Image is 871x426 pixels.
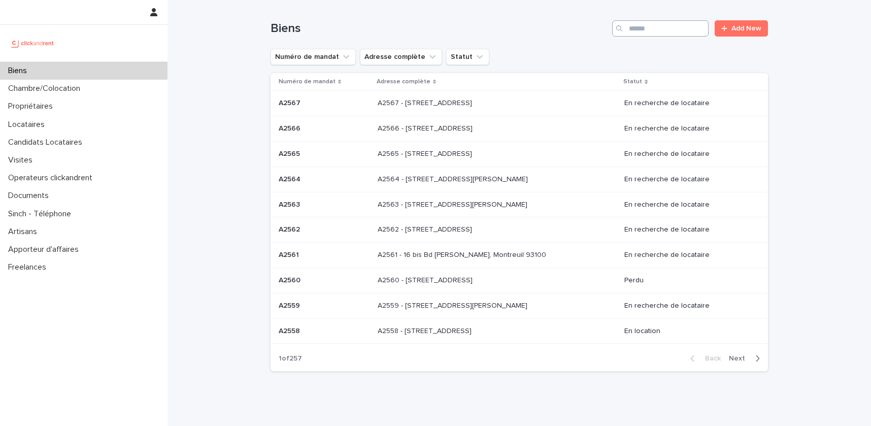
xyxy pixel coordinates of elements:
[4,102,61,111] p: Propriétaires
[378,325,474,336] p: A2558 - [STREET_ADDRESS]
[4,155,41,165] p: Visites
[378,199,529,209] p: A2563 - 781 Avenue de Monsieur Teste, Montpellier 34070
[624,99,752,108] p: En recherche de locataire
[279,199,302,209] p: A2563
[378,300,529,310] p: A2559 - [STREET_ADDRESS][PERSON_NAME]
[378,97,474,108] p: A2567 - [STREET_ADDRESS]
[271,49,356,65] button: Numéro de mandat
[624,175,752,184] p: En recherche de locataire
[279,300,302,310] p: A2559
[4,138,90,147] p: Candidats Locataires
[271,346,310,371] p: 1 of 257
[624,302,752,310] p: En recherche de locataire
[378,122,475,133] p: A2566 - [STREET_ADDRESS]
[624,124,752,133] p: En recherche de locataire
[377,76,430,87] p: Adresse complète
[612,20,709,37] input: Search
[729,355,751,362] span: Next
[623,76,642,87] p: Statut
[378,223,474,234] p: A2562 - [STREET_ADDRESS]
[271,217,768,243] tr: A2562A2562 A2562 - [STREET_ADDRESS]A2562 - [STREET_ADDRESS] En recherche de locataire
[271,243,768,268] tr: A2561A2561 A2561 - 16 bis Bd [PERSON_NAME], Montreuil 93100A2561 - 16 bis Bd [PERSON_NAME], Montr...
[271,318,768,344] tr: A2558A2558 A2558 - [STREET_ADDRESS]A2558 - [STREET_ADDRESS] En location
[271,91,768,116] tr: A2567A2567 A2567 - [STREET_ADDRESS]A2567 - [STREET_ADDRESS] En recherche de locataire
[279,97,303,108] p: A2567
[446,49,489,65] button: Statut
[378,274,475,285] p: A2560 - [STREET_ADDRESS]
[271,268,768,293] tr: A2560A2560 A2560 - [STREET_ADDRESS]A2560 - [STREET_ADDRESS] Perdu
[279,325,302,336] p: A2558
[699,355,721,362] span: Back
[4,263,54,272] p: Freelances
[279,148,302,158] p: A2565
[624,201,752,209] p: En recherche de locataire
[271,192,768,217] tr: A2563A2563 A2563 - [STREET_ADDRESS][PERSON_NAME]A2563 - [STREET_ADDRESS][PERSON_NAME] En recherch...
[4,227,45,237] p: Artisans
[279,173,303,184] p: A2564
[271,293,768,318] tr: A2559A2559 A2559 - [STREET_ADDRESS][PERSON_NAME]A2559 - [STREET_ADDRESS][PERSON_NAME] En recherch...
[682,354,725,363] button: Back
[624,150,752,158] p: En recherche de locataire
[279,76,336,87] p: Numéro de mandat
[4,173,100,183] p: Operateurs clickandrent
[715,20,768,37] a: Add New
[624,276,752,285] p: Perdu
[279,122,303,133] p: A2566
[279,223,302,234] p: A2562
[725,354,768,363] button: Next
[378,148,474,158] p: A2565 - [STREET_ADDRESS]
[4,66,35,76] p: Biens
[271,141,768,167] tr: A2565A2565 A2565 - [STREET_ADDRESS]A2565 - [STREET_ADDRESS] En recherche de locataire
[4,120,53,129] p: Locataires
[271,167,768,192] tr: A2564A2564 A2564 - [STREET_ADDRESS][PERSON_NAME]A2564 - [STREET_ADDRESS][PERSON_NAME] En recherch...
[731,25,761,32] span: Add New
[624,327,752,336] p: En location
[624,225,752,234] p: En recherche de locataire
[4,209,79,219] p: Sinch - Téléphone
[271,21,608,36] h1: Biens
[279,249,301,259] p: A2561
[279,274,303,285] p: A2560
[624,251,752,259] p: En recherche de locataire
[378,249,548,259] p: A2561 - 16 bis Bd [PERSON_NAME], Montreuil 93100
[8,33,57,53] img: UCB0brd3T0yccxBKYDjQ
[378,173,530,184] p: A2564 - [STREET_ADDRESS][PERSON_NAME]
[4,245,87,254] p: Apporteur d'affaires
[4,191,57,201] p: Documents
[4,84,88,93] p: Chambre/Colocation
[271,116,768,142] tr: A2566A2566 A2566 - [STREET_ADDRESS]A2566 - [STREET_ADDRESS] En recherche de locataire
[360,49,442,65] button: Adresse complète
